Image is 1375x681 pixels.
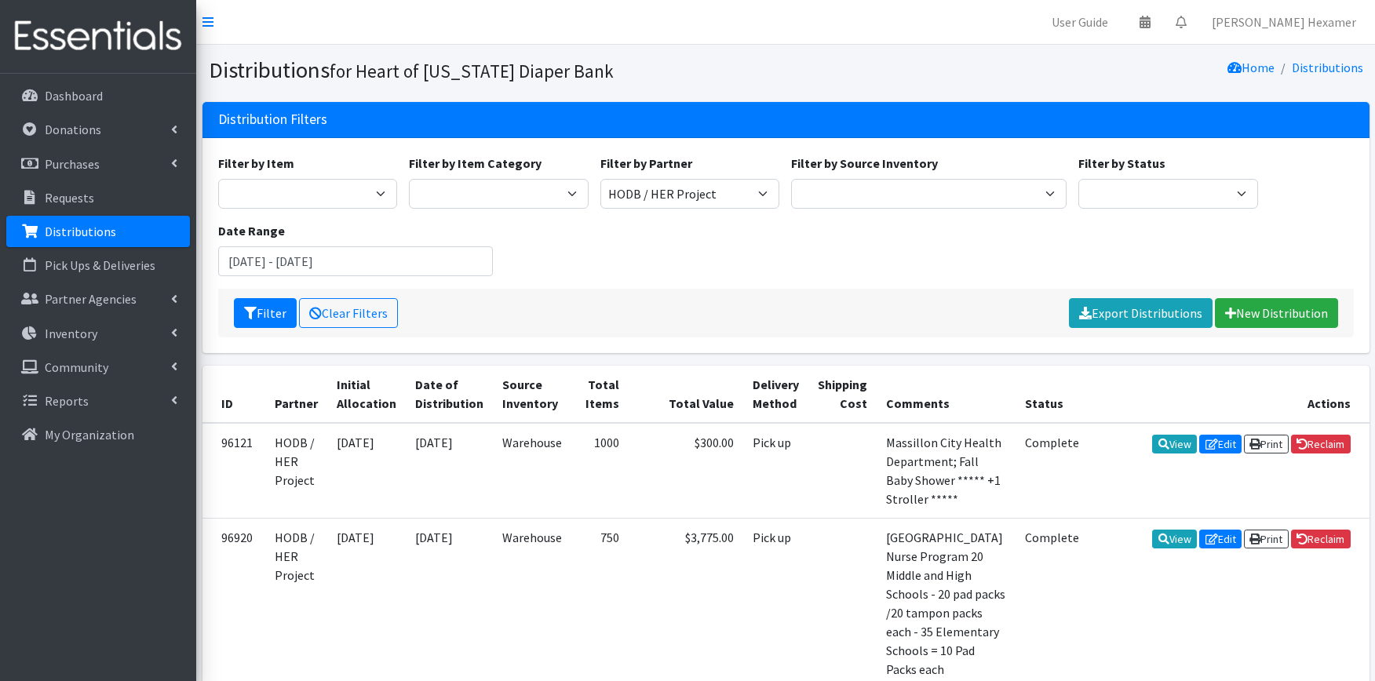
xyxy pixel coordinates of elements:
[218,221,285,240] label: Date Range
[808,366,877,423] th: Shipping Cost
[265,366,327,423] th: Partner
[409,154,542,173] label: Filter by Item Category
[45,224,116,239] p: Distributions
[1152,435,1197,453] a: View
[877,366,1016,423] th: Comments
[45,122,101,137] p: Donations
[571,366,629,423] th: Total Items
[1199,6,1369,38] a: [PERSON_NAME] Hexamer
[299,298,398,328] a: Clear Filters
[6,114,190,145] a: Donations
[1199,435,1242,453] a: Edit
[6,216,190,247] a: Distributions
[791,154,938,173] label: Filter by Source Inventory
[1244,435,1289,453] a: Print
[1244,530,1289,548] a: Print
[1016,423,1089,519] td: Complete
[202,366,265,423] th: ID
[6,385,190,417] a: Reports
[600,154,692,173] label: Filter by Partner
[1152,530,1197,548] a: View
[1078,154,1165,173] label: Filter by Status
[6,249,190,281] a: Pick Ups & Deliveries
[202,423,265,519] td: 96121
[406,366,493,423] th: Date of Distribution
[743,423,808,519] td: Pick up
[45,88,103,104] p: Dashboard
[1292,60,1363,75] a: Distributions
[45,291,137,307] p: Partner Agencies
[327,423,406,519] td: [DATE]
[493,366,571,423] th: Source Inventory
[6,80,190,111] a: Dashboard
[6,283,190,315] a: Partner Agencies
[45,427,134,442] p: My Organization
[45,393,89,409] p: Reports
[265,423,327,519] td: HODB / HER Project
[6,182,190,213] a: Requests
[218,246,494,276] input: January 1, 2011 - December 31, 2011
[6,10,190,63] img: HumanEssentials
[45,326,97,341] p: Inventory
[234,298,297,328] button: Filter
[743,366,808,423] th: Delivery Method
[629,366,743,423] th: Total Value
[571,423,629,519] td: 1000
[6,351,190,383] a: Community
[45,156,100,172] p: Purchases
[1291,530,1351,548] a: Reclaim
[45,190,94,206] p: Requests
[1089,366,1370,423] th: Actions
[1291,435,1351,453] a: Reclaim
[327,366,406,423] th: Initial Allocation
[629,423,743,519] td: $300.00
[1215,298,1338,328] a: New Distribution
[6,318,190,349] a: Inventory
[1199,530,1242,548] a: Edit
[406,423,493,519] td: [DATE]
[209,56,780,84] h1: Distributions
[6,419,190,450] a: My Organization
[877,423,1016,519] td: Massillon City Health Department; Fall Baby Shower ***** +1 Stroller *****
[1039,6,1121,38] a: User Guide
[1227,60,1275,75] a: Home
[330,60,614,82] small: for Heart of [US_STATE] Diaper Bank
[493,423,571,519] td: Warehouse
[45,359,108,375] p: Community
[45,257,155,273] p: Pick Ups & Deliveries
[218,154,294,173] label: Filter by Item
[218,111,327,128] h3: Distribution Filters
[1016,366,1089,423] th: Status
[1069,298,1213,328] a: Export Distributions
[6,148,190,180] a: Purchases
